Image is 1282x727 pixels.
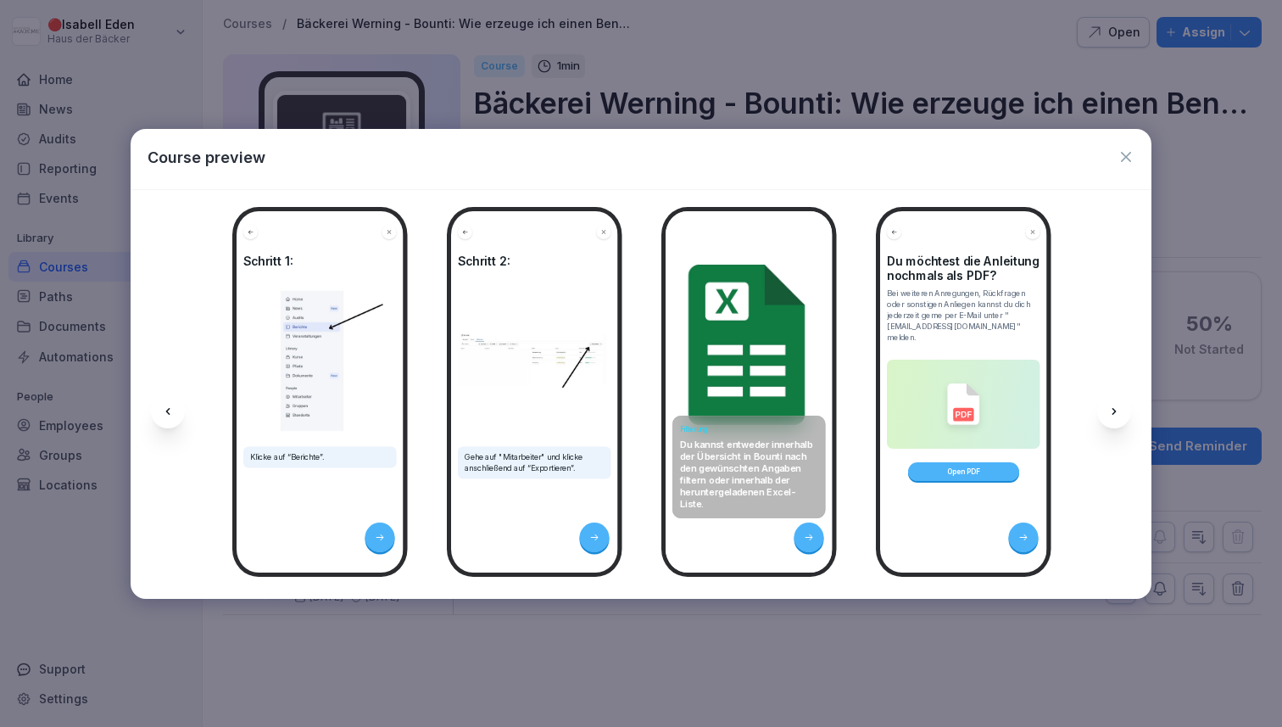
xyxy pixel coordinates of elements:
[458,254,611,268] h4: Schritt 2:
[148,146,265,169] p: Course preview
[680,438,819,509] p: Du kannst entweder innerhalb der Übersicht in Bounti nach den gewünschten Angaben filtern oder in...
[243,284,397,438] img: Image and Text preview image
[908,462,1019,481] div: Open PDF
[243,254,397,268] h4: Schritt 1:
[887,254,1040,282] h4: Du möchtest die Anleitung nochmals als PDF?
[887,288,1040,343] p: Bei weiteren Anregungen, Rückfragen oder sonstigen Anliegen kannst du dich jederzeit gerne per E-...
[458,284,611,438] img: Image and Text preview image
[947,383,979,425] img: pdf_icon.svg
[250,451,390,462] p: Klicke auf “Berichte”.
[680,424,819,433] h4: Filterung
[465,451,605,473] p: Gehe auf "Mitarbeiter" und klicke anschließend auf “Exportieren”.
